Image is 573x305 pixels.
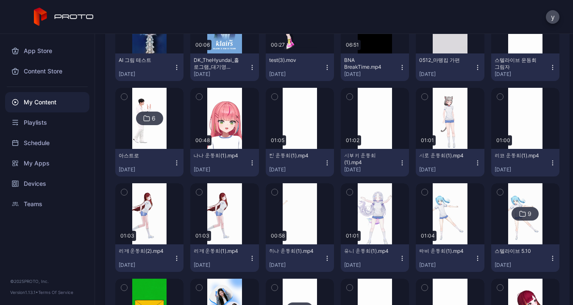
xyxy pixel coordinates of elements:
[190,149,259,176] button: 나나 운동회(1).mp4[DATE]
[115,244,184,272] button: 리제 운동회(2).mp4[DATE]
[194,248,240,255] div: 리제 운동회(1).mp4
[344,71,399,78] div: [DATE]
[344,166,399,173] div: [DATE]
[416,149,484,176] button: 시로 운동회(1).mp4[DATE]
[5,41,89,61] a: App Store
[269,71,324,78] div: [DATE]
[10,278,84,285] div: © 2025 PROTO, Inc.
[119,262,173,269] div: [DATE]
[115,53,184,81] button: AI 그림 테스트[DATE]
[344,248,391,255] div: 유니 운동회(1).mp4
[419,152,466,159] div: 시로 운동회(1).mp4
[266,149,334,176] button: 린 운동회(1).mp4[DATE]
[528,210,531,218] div: 9
[194,71,248,78] div: [DATE]
[269,262,324,269] div: [DATE]
[119,248,165,255] div: 리제 운동회(2).mp4
[495,57,541,70] div: 스텔라이브 운동회 그림자
[269,57,316,64] div: test(3).mov
[341,244,409,272] button: 유니 운동회(1).mp4[DATE]
[119,71,173,78] div: [DATE]
[266,53,334,81] button: test(3).mov[DATE]
[419,262,474,269] div: [DATE]
[10,290,38,295] span: Version 1.13.1 •
[419,166,474,173] div: [DATE]
[419,248,466,255] div: 타비 운동회(1).mp4
[5,133,89,153] a: Schedule
[419,71,474,78] div: [DATE]
[491,149,559,176] button: 리코 운동회(1).mp4[DATE]
[341,53,409,81] button: BNA BreakTime.mp4[DATE]
[344,57,391,70] div: BNA BreakTime.mp4
[38,290,73,295] a: Terms Of Service
[190,53,259,81] button: DK_TheHyundai_홀로그램_대기영상.mp4[DATE]
[194,57,240,70] div: DK_TheHyundai_홀로그램_대기영상.mp4
[495,71,549,78] div: [DATE]
[419,57,466,64] div: 0512_마뗑킴 가편
[194,152,240,159] div: 나나 운동회(1).mp4
[119,57,165,64] div: AI 그림 테스트
[344,262,399,269] div: [DATE]
[495,248,541,255] div: 스텔라이브 5.10
[5,194,89,214] a: Teams
[491,244,559,272] button: 스텔라이브 5.10[DATE]
[5,92,89,112] a: My Content
[416,53,484,81] button: 0512_마뗑킴 가편[DATE]
[269,166,324,173] div: [DATE]
[5,173,89,194] a: Devices
[5,112,89,133] a: Playlists
[546,10,559,24] button: y
[5,61,89,81] a: Content Store
[152,115,156,122] div: 6
[194,262,248,269] div: [DATE]
[119,166,173,173] div: [DATE]
[495,152,541,159] div: 리코 운동회(1).mp4
[495,262,549,269] div: [DATE]
[269,248,316,255] div: 히나 운동회(1).mp4
[341,149,409,176] button: 시부키 운동회(1).mp4[DATE]
[495,166,549,173] div: [DATE]
[344,152,391,166] div: 시부키 운동회(1).mp4
[194,166,248,173] div: [DATE]
[269,152,316,159] div: 린 운동회(1).mp4
[416,244,484,272] button: 타비 운동회(1).mp4[DATE]
[491,53,559,81] button: 스텔라이브 운동회 그림자[DATE]
[115,149,184,176] button: 아스트로[DATE]
[119,152,165,159] div: 아스트로
[5,153,89,173] a: My Apps
[266,244,334,272] button: 히나 운동회(1).mp4[DATE]
[190,244,259,272] button: 리제 운동회(1).mp4[DATE]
